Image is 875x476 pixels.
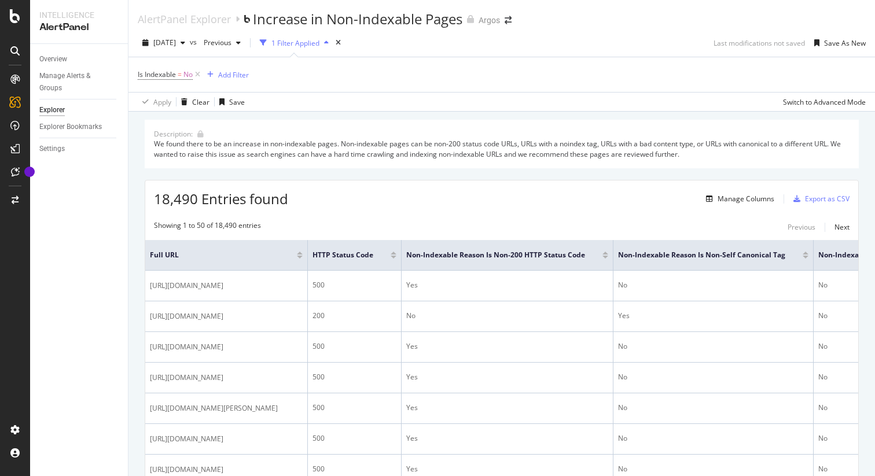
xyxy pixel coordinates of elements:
div: Explorer [39,104,65,116]
a: AlertPanel Explorer [138,13,231,25]
span: No [183,67,193,83]
div: No [618,403,808,413]
div: No [618,433,808,444]
div: 1 Filter Applied [271,38,319,48]
div: 500 [312,403,396,413]
button: Previous [199,34,245,52]
div: AlertPanel [39,21,119,34]
span: [URL][DOMAIN_NAME] [150,464,223,475]
div: Description: [154,129,193,139]
span: [URL][DOMAIN_NAME] [150,280,223,291]
div: Previous [788,222,815,232]
span: Is Indexable [138,69,176,79]
div: Yes [618,311,808,321]
span: vs [190,37,199,47]
a: Explorer [39,104,120,116]
span: [URL][DOMAIN_NAME][PERSON_NAME] [150,403,278,414]
div: Last modifications not saved [714,38,805,48]
div: Switch to Advanced Mode [783,97,866,107]
div: Increase in Non-Indexable Pages [253,9,462,29]
span: [URL][DOMAIN_NAME] [150,372,223,383]
div: Tooltip anchor [24,167,35,177]
button: Export as CSV [789,190,850,208]
div: Settings [39,143,65,155]
div: Yes [406,403,608,413]
button: Next [834,220,850,234]
div: Manage Alerts & Groups [39,70,109,94]
div: Clear [192,97,209,107]
button: Add Filter [203,68,249,82]
span: Non-Indexable Reason is Non-Self Canonical Tag [618,250,785,260]
span: [URL][DOMAIN_NAME] [150,433,223,445]
div: No [618,464,808,474]
div: Next [834,222,850,232]
div: 200 [312,311,396,321]
div: Yes [406,464,608,474]
span: Previous [199,38,231,47]
span: 18,490 Entries found [154,189,288,208]
div: No [618,280,808,290]
span: [URL][DOMAIN_NAME] [150,341,223,353]
div: times [333,37,343,49]
div: Yes [406,280,608,290]
div: Overview [39,53,67,65]
button: Apply [138,93,171,111]
div: No [618,341,808,352]
div: Intelligence [39,9,119,21]
button: [DATE] [138,34,190,52]
a: Manage Alerts & Groups [39,70,120,94]
div: No [618,372,808,382]
a: Overview [39,53,120,65]
div: Apply [153,97,171,107]
span: 2025 Sep. 24th [153,38,176,47]
div: Yes [406,433,608,444]
div: 500 [312,464,396,474]
div: 500 [312,280,396,290]
div: Save As New [824,38,866,48]
a: Settings [39,143,120,155]
button: Manage Columns [701,192,774,206]
div: Explorer Bookmarks [39,121,102,133]
iframe: Intercom live chat [836,437,863,464]
button: Save [215,93,245,111]
div: Save [229,97,245,107]
button: Switch to Advanced Mode [778,93,866,111]
a: Explorer Bookmarks [39,121,120,133]
button: 1 Filter Applied [255,34,333,52]
div: Argos [479,14,500,26]
div: Export as CSV [805,194,850,204]
div: 500 [312,372,396,382]
div: Showing 1 to 50 of 18,490 entries [154,220,261,234]
button: Save As New [810,34,866,52]
div: 500 [312,433,396,444]
span: HTTP Status Code [312,250,373,260]
div: Manage Columns [718,194,774,204]
span: [URL][DOMAIN_NAME] [150,311,223,322]
div: No [406,311,608,321]
div: 500 [312,341,396,352]
div: Yes [406,341,608,352]
div: Yes [406,372,608,382]
span: Non-Indexable Reason is Non-200 HTTP Status Code [406,250,585,260]
div: arrow-right-arrow-left [505,16,512,24]
div: We found there to be an increase in non-indexable pages. Non-indexable pages can be non-200 statu... [154,139,850,158]
div: Add Filter [218,70,249,80]
button: Clear [177,93,209,111]
span: = [178,69,182,79]
span: Full URL [150,250,280,260]
button: Previous [788,220,815,234]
